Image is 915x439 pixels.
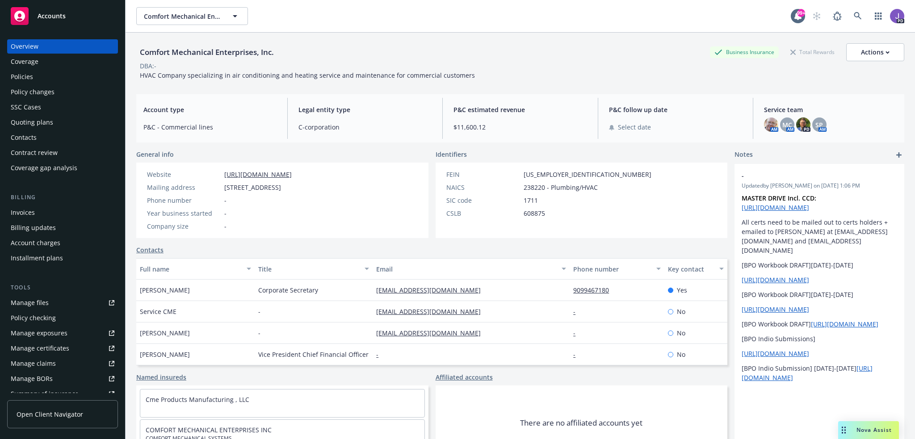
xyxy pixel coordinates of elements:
a: [URL][DOMAIN_NAME] [742,276,809,284]
div: Contract review [11,146,58,160]
div: Coverage [11,54,38,69]
div: Actions [861,44,890,61]
div: Email [376,264,556,274]
span: P&C follow up date [609,105,742,114]
p: [BPO Indio Submissions] [742,334,897,343]
a: SSC Cases [7,100,118,114]
button: Full name [136,258,255,280]
a: Manage exposures [7,326,118,340]
span: No [677,328,685,338]
span: Open Client Navigator [17,410,83,419]
span: $11,600.12 [453,122,587,132]
a: Overview [7,39,118,54]
a: Accounts [7,4,118,29]
div: Mailing address [147,183,221,192]
span: [PERSON_NAME] [140,328,190,338]
span: - [224,196,227,205]
a: Named insureds [136,372,186,382]
a: Affiliated accounts [436,372,493,382]
div: Contacts [11,130,37,145]
div: Drag to move [838,421,849,439]
a: [EMAIL_ADDRESS][DOMAIN_NAME] [376,307,488,316]
a: Policies [7,70,118,84]
a: Quoting plans [7,115,118,130]
div: Invoices [11,205,35,220]
span: P&C estimated revenue [453,105,587,114]
div: Quoting plans [11,115,53,130]
span: General info [136,150,174,159]
span: HVAC Company specializing in air conditioning and heating service and maintenance for commercial ... [140,71,475,79]
div: Comfort Mechanical Enterprises, Inc. [136,46,277,58]
span: - [742,171,874,180]
span: Account type [143,105,277,114]
div: DBA: - [140,61,156,71]
button: Actions [846,43,904,61]
a: Billing updates [7,221,118,235]
div: Installment plans [11,251,63,265]
div: 99+ [797,9,805,17]
span: 1711 [524,196,538,205]
div: SIC code [446,196,520,205]
div: Manage certificates [11,341,69,355]
span: P&C - Commercial lines [143,122,277,132]
div: CSLB [446,209,520,218]
div: Summary of insurance [11,387,79,401]
div: SSC Cases [11,100,41,114]
a: Contract review [7,146,118,160]
button: Phone number [570,258,664,280]
span: There are no affiliated accounts yet [520,418,642,428]
div: Phone number [147,196,221,205]
a: add [894,150,904,160]
a: 9099467180 [573,286,616,294]
div: Policy checking [11,311,56,325]
p: [BPO Workbook DRAFT][DATE]-[DATE] [742,260,897,270]
span: Notes [735,150,753,160]
a: Switch app [869,7,887,25]
span: [STREET_ADDRESS] [224,183,281,192]
img: photo [796,117,810,132]
a: Policy checking [7,311,118,325]
span: [PERSON_NAME] [140,350,190,359]
a: - [573,307,583,316]
a: Installment plans [7,251,118,265]
div: Manage BORs [11,372,53,386]
button: Email [373,258,570,280]
div: Manage claims [11,356,56,371]
div: Tools [7,283,118,292]
p: [BPO Indio Submission] [DATE]-[DATE] [742,364,897,382]
strong: MASTER DRIVE Incl. CCD: [742,194,816,202]
div: Overview [11,39,38,54]
a: [URL][DOMAIN_NAME] [742,349,809,358]
p: All certs need to be mailed out to certs holders + emailed to [PERSON_NAME] at [EMAIL_ADDRESS][DO... [742,217,897,255]
a: [URL][DOMAIN_NAME] [742,203,809,212]
img: photo [764,117,778,132]
div: Billing [7,193,118,202]
p: [BPO Workbook DRAFT][DATE]-[DATE] [742,290,897,299]
span: 238220 - Plumbing/HVAC [524,183,598,192]
div: Policy changes [11,85,55,99]
span: Corporate Secretary [258,285,318,295]
a: Invoices [7,205,118,220]
span: No [677,350,685,359]
div: Phone number [573,264,651,274]
div: Policies [11,70,33,84]
span: Identifiers [436,150,467,159]
span: Updated by [PERSON_NAME] on [DATE] 1:06 PM [742,182,897,190]
a: [URL][DOMAIN_NAME] [742,305,809,314]
div: Title [258,264,360,274]
div: Coverage gap analysis [11,161,77,175]
div: Key contact [668,264,714,274]
p: [BPO Workbook DRAFT] [742,319,897,329]
a: Manage certificates [7,341,118,355]
span: 608875 [524,209,545,218]
div: Year business started [147,209,221,218]
span: Accounts [38,13,66,20]
a: Manage BORs [7,372,118,386]
span: Select date [618,122,651,132]
a: - [573,350,583,359]
span: Comfort Mechanical Enterprises, Inc. [144,12,221,21]
button: Comfort Mechanical Enterprises, Inc. [136,7,248,25]
div: Full name [140,264,241,274]
div: FEIN [446,170,520,179]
